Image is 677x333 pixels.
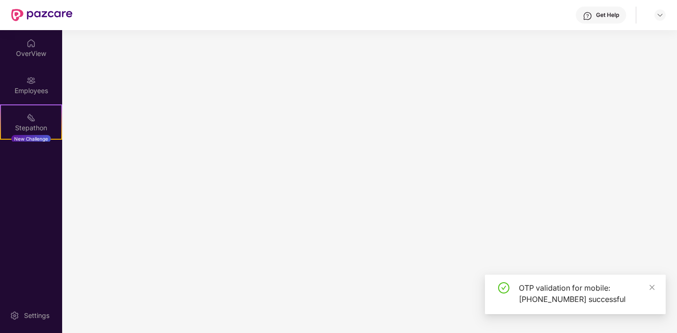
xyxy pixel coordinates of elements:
[1,123,61,133] div: Stepathon
[26,113,36,122] img: svg+xml;base64,PHN2ZyB4bWxucz0iaHR0cDovL3d3dy53My5vcmcvMjAwMC9zdmciIHdpZHRoPSIyMSIgaGVpZ2h0PSIyMC...
[26,76,36,85] img: svg+xml;base64,PHN2ZyBpZD0iRW1wbG95ZWVzIiB4bWxucz0iaHR0cDovL3d3dy53My5vcmcvMjAwMC9zdmciIHdpZHRoPS...
[596,11,619,19] div: Get Help
[11,9,73,21] img: New Pazcare Logo
[649,284,655,291] span: close
[10,311,19,320] img: svg+xml;base64,PHN2ZyBpZD0iU2V0dGluZy0yMHgyMCIgeG1sbnM9Imh0dHA6Ly93d3cudzMub3JnLzIwMDAvc3ZnIiB3aW...
[11,135,51,143] div: New Challenge
[583,11,592,21] img: svg+xml;base64,PHN2ZyBpZD0iSGVscC0zMngzMiIgeG1sbnM9Imh0dHA6Ly93d3cudzMub3JnLzIwMDAvc3ZnIiB3aWR0aD...
[498,282,509,293] span: check-circle
[656,11,664,19] img: svg+xml;base64,PHN2ZyBpZD0iRHJvcGRvd24tMzJ4MzIiIHhtbG5zPSJodHRwOi8vd3d3LnczLm9yZy8yMDAwL3N2ZyIgd2...
[519,282,654,305] div: OTP validation for mobile: [PHONE_NUMBER] successful
[26,39,36,48] img: svg+xml;base64,PHN2ZyBpZD0iSG9tZSIgeG1sbnM9Imh0dHA6Ly93d3cudzMub3JnLzIwMDAvc3ZnIiB3aWR0aD0iMjAiIG...
[21,311,52,320] div: Settings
